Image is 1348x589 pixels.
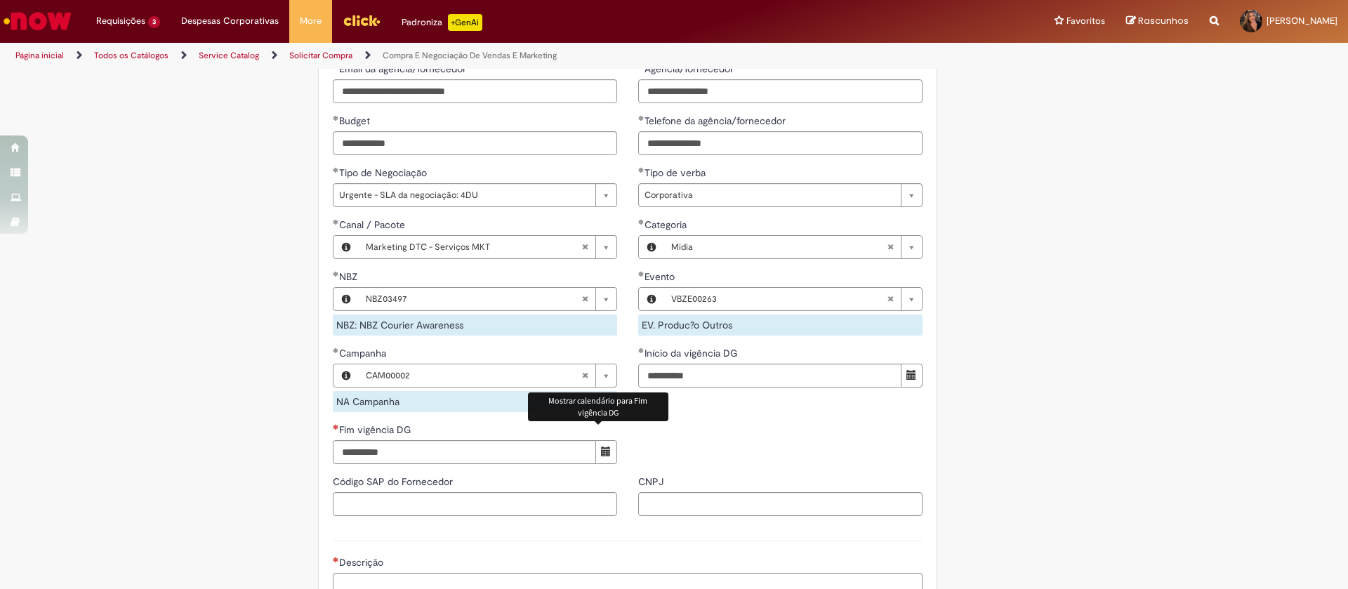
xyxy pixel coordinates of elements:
[1138,14,1189,27] span: Rascunhos
[339,166,430,179] span: Tipo de Negociação
[448,14,482,31] p: +GenAi
[880,288,901,310] abbr: Limpar campo Evento
[645,166,708,179] span: Tipo de verba
[181,14,279,28] span: Despesas Corporativas
[671,288,887,310] span: VBZE00263
[664,236,922,258] a: MidiaLimpar campo Categoria
[333,115,339,121] span: Obrigatório Preenchido
[574,236,595,258] abbr: Limpar campo Canal / Pacote
[300,14,322,28] span: More
[343,10,381,31] img: click_logo_yellow_360x200.png
[333,79,617,103] input: Email da agência/fornecedor
[333,348,339,353] span: Obrigatório Preenchido
[339,184,588,206] span: Urgente - SLA da negociação: 4DU
[366,288,581,310] span: NBZ03497
[333,219,339,225] span: Obrigatório Preenchido
[359,364,616,387] a: CAM00002Limpar campo Campanha
[638,348,645,353] span: Obrigatório Preenchido
[638,219,645,225] span: Obrigatório Preenchido
[638,364,901,388] input: Início da vigência DG 01 October 2025 Wednesday
[11,43,888,69] ul: Trilhas de página
[645,62,736,75] span: Agência/fornecedor
[645,218,689,231] span: Necessários - Categoria
[333,315,617,336] div: NBZ: NBZ Courier Awareness
[638,271,645,277] span: Obrigatório Preenchido
[15,50,64,61] a: Página inicial
[333,288,359,310] button: NBZ, Visualizar este registro NBZ03497
[333,271,339,277] span: Obrigatório Preenchido
[639,236,664,258] button: Categoria, Visualizar este registro Midia
[383,50,557,61] a: Compra E Negociação De Vendas E Marketing
[664,288,922,310] a: VBZE00263Limpar campo Evento
[645,270,678,283] span: Evento
[880,236,901,258] abbr: Limpar campo Categoria
[366,364,581,387] span: CAM00002
[333,364,359,387] button: Campanha, Visualizar este registro CAM00002
[645,347,740,359] span: Início da vigência DG
[199,50,259,61] a: Service Catalog
[333,424,339,430] span: Necessários
[339,423,414,436] span: Fim vigência DG
[333,475,456,488] span: Código SAP do Fornecedor
[574,364,595,387] abbr: Limpar campo Campanha
[645,184,894,206] span: Corporativa
[339,556,386,569] span: Descrição
[1126,15,1189,28] a: Rascunhos
[333,167,339,173] span: Obrigatório Preenchido
[638,131,923,155] input: Telefone da agência/fornecedor
[339,114,373,127] span: Budget
[339,347,389,359] span: Campanha
[333,492,617,516] input: Código SAP do Fornecedor
[339,62,469,75] span: Email da agência/fornecedor
[638,315,923,336] div: EV. Produc?o Outros
[638,492,923,516] input: CNPJ
[333,440,596,464] input: Fim vigência DG
[333,131,617,155] input: Budget
[96,14,145,28] span: Requisições
[638,167,645,173] span: Obrigatório Preenchido
[1066,14,1105,28] span: Favoritos
[339,218,408,231] span: Necessários - Canal / Pacote
[574,288,595,310] abbr: Limpar campo NBZ
[595,440,617,464] button: Mostrar calendário para Fim vigência DG
[638,79,923,103] input: Agência/fornecedor
[333,557,339,562] span: Necessários
[1267,15,1337,27] span: [PERSON_NAME]
[1,7,74,35] img: ServiceNow
[638,115,645,121] span: Obrigatório Preenchido
[645,114,788,127] span: Telefone da agência/fornecedor
[528,392,668,421] div: Mostrar calendário para Fim vigência DG
[94,50,168,61] a: Todos os Catálogos
[671,236,887,258] span: Midia
[359,288,616,310] a: NBZ03497Limpar campo NBZ
[402,14,482,31] div: Padroniza
[366,236,581,258] span: Marketing DTC - Serviços MKT
[359,236,616,258] a: Marketing DTC - Serviços MKTLimpar campo Canal / Pacote
[333,391,617,412] div: NA Campanha
[639,288,664,310] button: Evento, Visualizar este registro VBZE00263
[638,475,666,488] span: CNPJ
[289,50,352,61] a: Solicitar Compra
[148,16,160,28] span: 3
[901,364,923,388] button: Mostrar calendário para Início da vigência DG
[339,270,360,283] span: NBZ
[333,236,359,258] button: Canal / Pacote, Visualizar este registro Marketing DTC - Serviços MKT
